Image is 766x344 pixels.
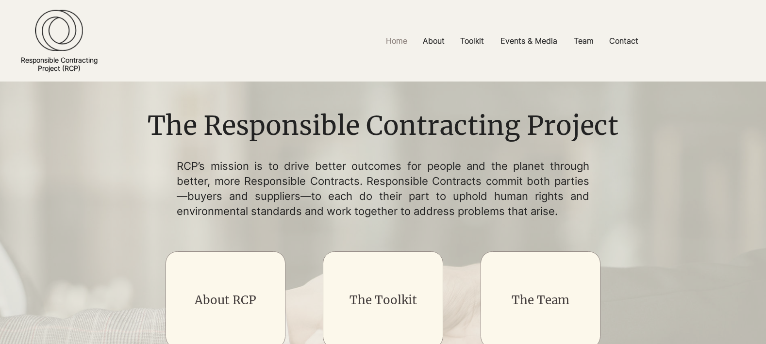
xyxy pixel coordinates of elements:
nav: Site [266,30,759,52]
a: The Team [512,293,569,308]
p: Team [569,30,599,52]
p: Toolkit [455,30,489,52]
a: About [416,30,453,52]
a: Home [379,30,416,52]
p: Home [381,30,412,52]
p: Events & Media [496,30,562,52]
p: Contact [604,30,643,52]
a: Contact [602,30,647,52]
h1: The Responsible Contracting Project [140,108,625,145]
a: About RCP [195,293,256,308]
a: Events & Media [493,30,566,52]
a: Toolkit [453,30,493,52]
a: Team [566,30,602,52]
a: The Toolkit [350,293,417,308]
p: RCP’s mission is to drive better outcomes for people and the planet through better, more Responsi... [177,159,589,218]
p: About [418,30,450,52]
a: Responsible ContractingProject (RCP) [21,56,98,72]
